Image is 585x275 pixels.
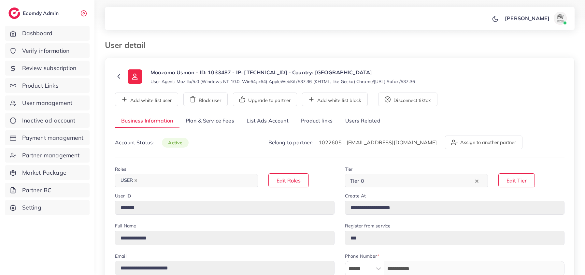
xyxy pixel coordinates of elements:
a: Dashboard [5,26,90,41]
button: Add white list block [302,93,368,106]
p: Moazama Usman - ID: 1033487 - IP: [TECHNICAL_ID] - Country: [GEOGRAPHIC_DATA] [150,68,415,76]
div: Search for option [115,174,258,187]
a: 1022605 - [EMAIL_ADDRESS][DOMAIN_NAME] [319,139,437,146]
span: Product Links [22,81,59,90]
img: ic-user-info.36bf1079.svg [128,69,142,84]
a: Partner BC [5,183,90,198]
small: User Agent: Mozilla/5.0 (Windows NT 10.0; Win64; x64) AppleWebKit/537.36 (KHTML, like Gecko) Chro... [150,78,415,85]
button: Assign to another partner [445,136,522,149]
label: Register from service [345,223,391,229]
span: Dashboard [22,29,52,37]
div: Search for option [345,174,488,187]
label: Phone Number [345,253,379,259]
a: User management [5,95,90,110]
span: USER [118,176,140,185]
span: Market Package [22,168,66,177]
label: Create At [345,193,366,199]
span: Inactive ad account [22,116,76,125]
button: Disconnect tiktok [378,93,437,106]
a: Review subscription [5,61,90,76]
button: Clear Selected [475,177,478,184]
p: [PERSON_NAME] [505,14,549,22]
label: Roles [115,166,126,172]
a: Market Package [5,165,90,180]
span: Payment management [22,134,84,142]
button: Block user [183,93,228,106]
img: logo [8,7,20,19]
span: Review subscription [22,64,77,72]
a: Verify information [5,43,90,58]
button: Upgrade to partner [233,93,297,106]
a: Inactive ad account [5,113,90,128]
span: Partner management [22,151,80,160]
input: Search for option [366,176,474,186]
a: Setting [5,200,90,215]
a: logoEcomdy Admin [8,7,60,19]
label: User ID [115,193,131,199]
p: Belong to partner: [268,138,437,146]
a: Business Information [115,114,179,128]
button: Edit Roles [268,173,309,187]
h2: Ecomdy Admin [23,10,60,16]
button: Deselect USER [134,179,137,182]
a: [PERSON_NAME]avatar [501,12,569,25]
a: Payment management [5,130,90,145]
input: Search for option [141,176,250,186]
span: Setting [22,203,41,212]
a: List Ads Account [240,114,295,128]
a: Product Links [5,78,90,93]
label: Full Name [115,223,136,229]
img: avatar [554,12,567,25]
a: Users Related [339,114,386,128]
span: Verify information [22,47,70,55]
span: active [162,138,189,148]
a: Product links [295,114,339,128]
p: Account Status: [115,138,189,147]
label: Email [115,253,126,259]
span: Tier 0 [349,176,365,186]
a: Plan & Service Fees [179,114,240,128]
label: Tier [345,166,353,172]
button: Add white list user [115,93,178,106]
h3: User detail [105,40,151,50]
span: Partner BC [22,186,52,195]
button: Edit Tier [498,173,535,187]
span: User management [22,99,72,107]
a: Partner management [5,148,90,163]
